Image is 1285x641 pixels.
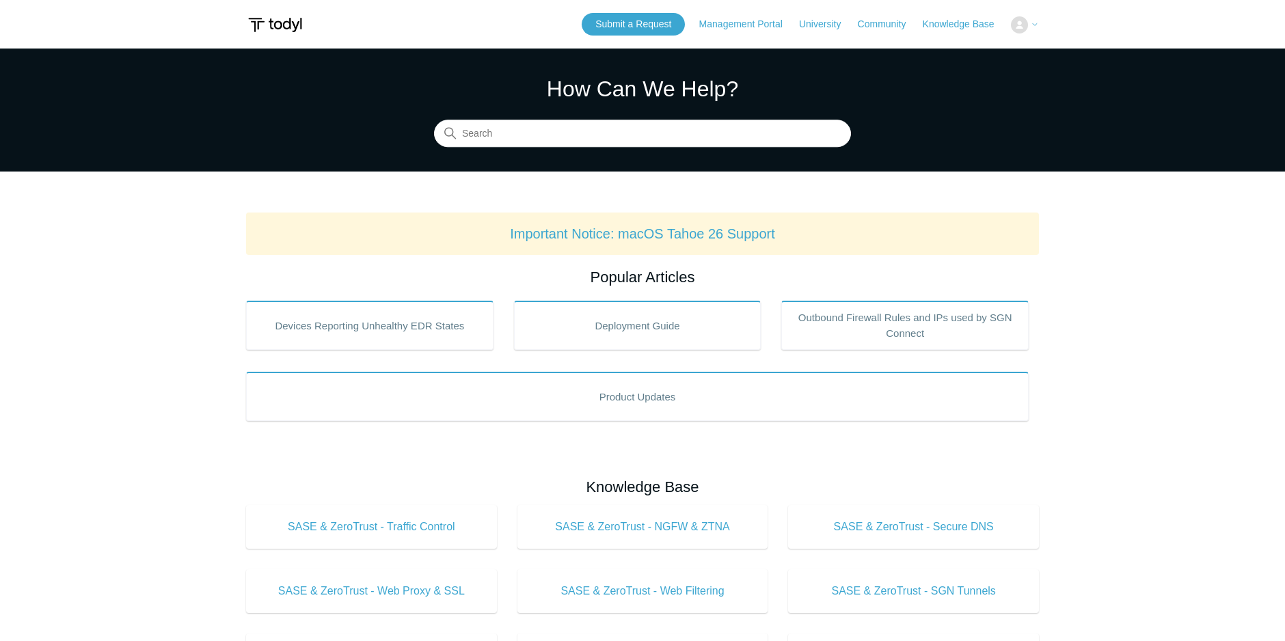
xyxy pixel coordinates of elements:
h1: How Can We Help? [434,72,851,105]
a: Submit a Request [582,13,685,36]
a: SASE & ZeroTrust - Secure DNS [788,505,1039,549]
span: SASE & ZeroTrust - NGFW & ZTNA [538,519,748,535]
a: Knowledge Base [923,17,1008,31]
input: Search [434,120,851,148]
a: Product Updates [246,372,1029,421]
a: SASE & ZeroTrust - NGFW & ZTNA [517,505,768,549]
span: SASE & ZeroTrust - Web Proxy & SSL [267,583,476,599]
a: SASE & ZeroTrust - Web Filtering [517,569,768,613]
a: SASE & ZeroTrust - Traffic Control [246,505,497,549]
a: University [799,17,854,31]
img: Todyl Support Center Help Center home page [246,12,304,38]
a: SASE & ZeroTrust - Web Proxy & SSL [246,569,497,613]
a: Important Notice: macOS Tahoe 26 Support [510,226,775,241]
h2: Knowledge Base [246,476,1039,498]
span: SASE & ZeroTrust - Web Filtering [538,583,748,599]
a: Outbound Firewall Rules and IPs used by SGN Connect [781,301,1029,350]
a: Devices Reporting Unhealthy EDR States [246,301,493,350]
a: Management Portal [699,17,796,31]
a: SASE & ZeroTrust - SGN Tunnels [788,569,1039,613]
a: Deployment Guide [514,301,761,350]
span: SASE & ZeroTrust - Traffic Control [267,519,476,535]
a: Community [858,17,920,31]
span: SASE & ZeroTrust - SGN Tunnels [809,583,1018,599]
h2: Popular Articles [246,266,1039,288]
span: SASE & ZeroTrust - Secure DNS [809,519,1018,535]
